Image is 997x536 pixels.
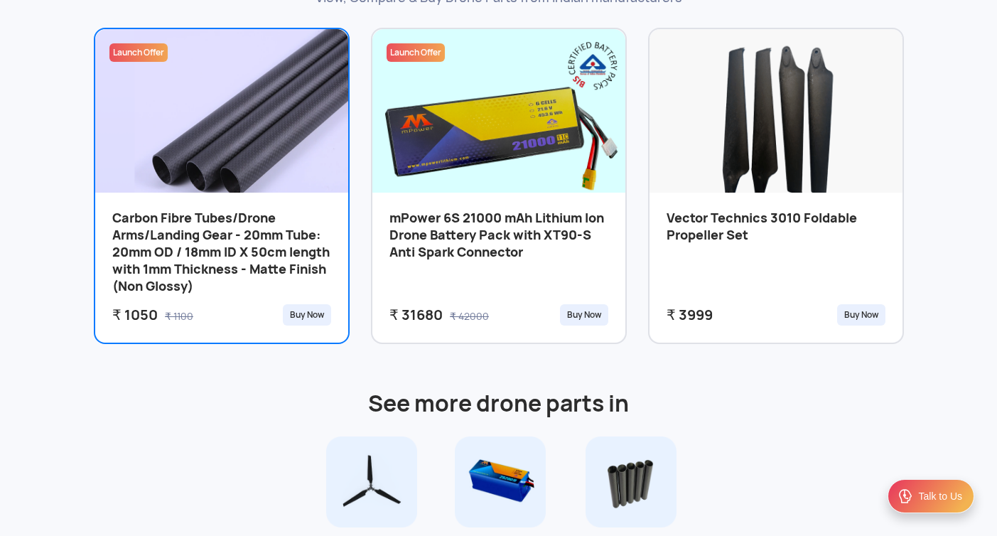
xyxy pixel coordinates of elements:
img: Parts Image [372,29,625,207]
div: Buy Now [560,304,608,326]
h3: Vector Technics 3010 Foldable Propeller Set [667,210,885,299]
div: ₹ 1100 [165,309,193,324]
div: ₹ 1050 [112,306,158,323]
img: Lithium Battery [456,436,546,527]
div: ₹ 31680 [389,306,443,323]
img: Parts Image [70,11,373,225]
h3: mPower 6S 21000 mAh Lithium Ion Drone Battery Pack with XT90-S Anti Spark Connector [389,210,608,299]
div: Buy Now [837,304,885,326]
img: Propeller [326,436,417,527]
h3: See more drone parts in [94,392,904,415]
img: Carbon Fibre Tube [585,436,676,527]
div: Buy Now [283,304,331,326]
a: Launch OfferParts ImagemPower 6S 21000 mAh Lithium Ion Drone Battery Pack with XT90-S Anti Spark ... [371,28,627,344]
a: Parts ImageVector Technics 3010 Foldable Propeller Set₹ 3999Buy Now [648,28,904,344]
div: Talk to Us [919,489,962,503]
div: ₹ 42000 [450,309,489,324]
img: ic_Support.svg [897,488,914,505]
a: Launch OfferParts ImageCarbon Fibre Tubes/Drone Arms/Landing Gear - 20mm Tube: 20mm OD / 18mm ID ... [94,28,350,344]
img: Parts Image [650,29,902,207]
span: Launch Offer [390,47,441,58]
div: ₹ 3999 [667,306,713,323]
h3: Carbon Fibre Tubes/Drone Arms/Landing Gear - 20mm Tube: 20mm OD / 18mm ID X 50cm length with 1mm ... [112,210,331,299]
span: Launch Offer [113,47,164,58]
